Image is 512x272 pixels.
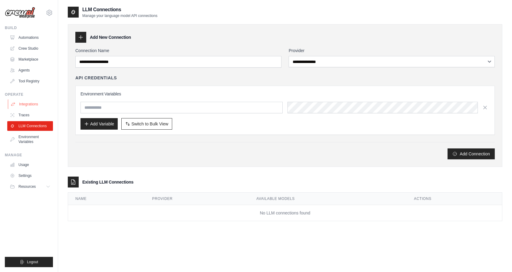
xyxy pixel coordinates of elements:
label: Provider [289,48,495,54]
p: Manage your language model API connections [82,13,157,18]
a: Crew Studio [7,44,53,53]
h3: Add New Connection [90,34,131,40]
a: Environment Variables [7,132,53,147]
th: Provider [145,193,249,205]
h4: API Credentials [75,75,117,81]
button: Add Connection [448,148,495,159]
button: Resources [7,182,53,191]
a: Traces [7,110,53,120]
h3: Environment Variables [80,91,490,97]
h2: LLM Connections [82,6,157,13]
a: Agents [7,65,53,75]
a: Marketplace [7,55,53,64]
a: Settings [7,171,53,181]
div: Build [5,25,53,30]
a: Usage [7,160,53,170]
span: Logout [27,260,38,264]
button: Add Variable [80,118,118,130]
a: Tool Registry [7,76,53,86]
a: Integrations [8,99,54,109]
th: Name [68,193,145,205]
h3: Existing LLM Connections [82,179,133,185]
span: Switch to Bulk View [131,121,168,127]
a: Automations [7,33,53,42]
td: No LLM connections found [68,205,502,221]
th: Actions [407,193,502,205]
th: Available Models [249,193,407,205]
button: Switch to Bulk View [121,118,172,130]
div: Operate [5,92,53,97]
button: Logout [5,257,53,267]
div: Manage [5,153,53,158]
span: Resources [18,184,36,189]
img: Logo [5,7,35,18]
label: Connection Name [75,48,281,54]
a: LLM Connections [7,121,53,131]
